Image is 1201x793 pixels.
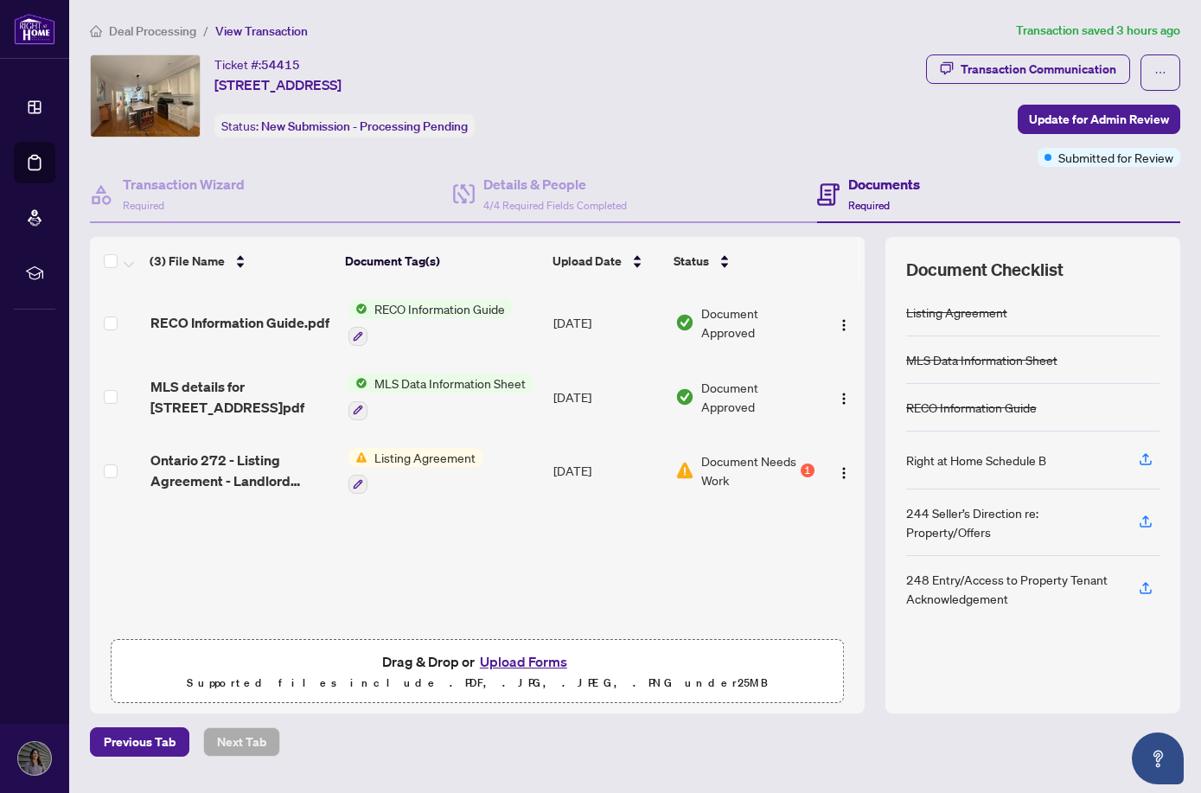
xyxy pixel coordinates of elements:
[150,376,334,418] span: MLS details for [STREET_ADDRESS]pdf
[104,728,176,756] span: Previous Tab
[1154,67,1166,79] span: ellipsis
[261,57,300,73] span: 54415
[475,650,572,673] button: Upload Forms
[348,448,367,467] img: Status Icon
[215,23,308,39] span: View Transaction
[348,448,482,495] button: Status IconListing Agreement
[546,360,668,434] td: [DATE]
[203,727,280,757] button: Next Tab
[837,466,851,480] img: Logo
[367,448,482,467] span: Listing Agreement
[90,25,102,37] span: home
[906,258,1064,282] span: Document Checklist
[675,387,694,406] img: Document Status
[674,252,709,271] span: Status
[546,237,666,285] th: Upload Date
[701,304,814,342] span: Document Approved
[906,570,1118,608] div: 248 Entry/Access to Property Tenant Acknowledgement
[546,434,668,508] td: [DATE]
[848,199,890,212] span: Required
[203,21,208,41] li: /
[701,451,796,489] span: Document Needs Work
[546,285,668,360] td: [DATE]
[18,742,51,775] img: Profile Icon
[214,74,342,95] span: [STREET_ADDRESS]
[348,374,367,393] img: Status Icon
[553,252,622,271] span: Upload Date
[348,299,367,318] img: Status Icon
[382,650,572,673] span: Drag & Drop or
[367,374,533,393] span: MLS Data Information Sheet
[961,55,1116,83] div: Transaction Communication
[1132,732,1184,784] button: Open asap
[348,299,512,346] button: Status IconRECO Information Guide
[112,640,843,704] span: Drag & Drop orUpload FormsSupported files include .PDF, .JPG, .JPEG, .PNG under25MB
[109,23,196,39] span: Deal Processing
[122,673,833,694] p: Supported files include .PDF, .JPG, .JPEG, .PNG under 25 MB
[1029,106,1169,133] span: Update for Admin Review
[1058,148,1173,167] span: Submitted for Review
[261,118,468,134] span: New Submission - Processing Pending
[14,13,55,45] img: logo
[483,174,627,195] h4: Details & People
[123,199,164,212] span: Required
[906,398,1037,417] div: RECO Information Guide
[906,503,1118,541] div: 244 Seller’s Direction re: Property/Offers
[906,451,1046,470] div: Right at Home Schedule B
[926,54,1130,84] button: Transaction Communication
[837,392,851,406] img: Logo
[90,727,189,757] button: Previous Tab
[150,312,329,333] span: RECO Information Guide.pdf
[848,174,920,195] h4: Documents
[830,457,858,484] button: Logo
[830,383,858,411] button: Logo
[338,237,546,285] th: Document Tag(s)
[1016,21,1180,41] article: Transaction saved 3 hours ago
[801,464,815,477] div: 1
[675,313,694,332] img: Document Status
[837,318,851,332] img: Logo
[348,374,533,420] button: Status IconMLS Data Information Sheet
[143,237,337,285] th: (3) File Name
[483,199,627,212] span: 4/4 Required Fields Completed
[667,237,817,285] th: Status
[214,54,300,74] div: Ticket #:
[906,350,1057,369] div: MLS Data Information Sheet
[367,299,512,318] span: RECO Information Guide
[1018,105,1180,134] button: Update for Admin Review
[214,114,475,137] div: Status:
[150,450,334,491] span: Ontario 272 - Listing Agreement - Landlord Designated Representation Agreement.pdf
[675,461,694,480] img: Document Status
[906,303,1007,322] div: Listing Agreement
[830,309,858,336] button: Logo
[701,378,814,416] span: Document Approved
[91,55,200,137] img: IMG-C12401363_1.jpg
[150,252,225,271] span: (3) File Name
[123,174,245,195] h4: Transaction Wizard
